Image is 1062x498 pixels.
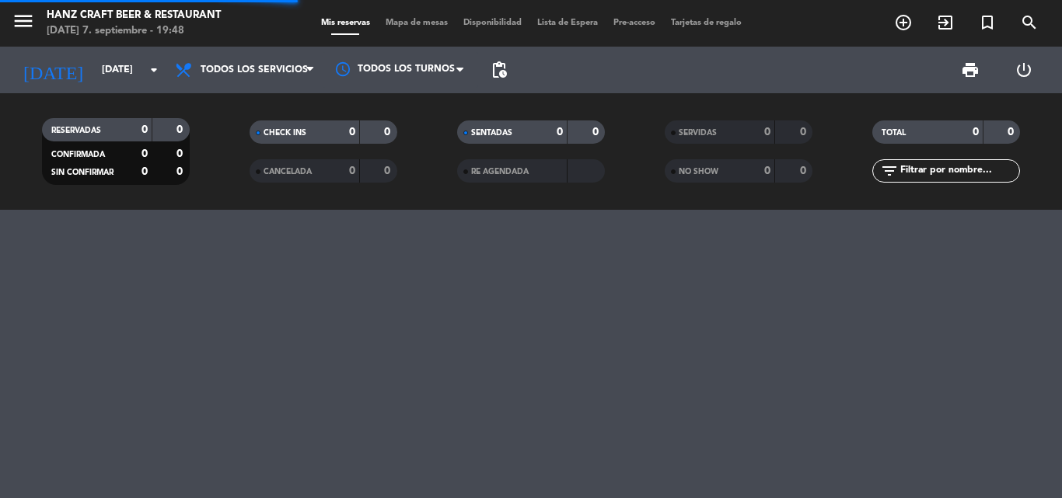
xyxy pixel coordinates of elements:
strong: 0 [764,127,770,138]
strong: 0 [973,127,979,138]
span: print [961,61,980,79]
span: Disponibilidad [456,19,529,27]
i: exit_to_app [936,13,955,32]
strong: 0 [349,127,355,138]
i: menu [12,9,35,33]
strong: 0 [800,127,809,138]
strong: 0 [176,148,186,159]
span: Pre-acceso [606,19,663,27]
span: CHECK INS [264,129,306,137]
strong: 0 [141,166,148,177]
span: CONFIRMADA [51,151,105,158]
i: [DATE] [12,53,94,87]
strong: 0 [141,124,148,135]
span: NO SHOW [679,168,718,176]
strong: 0 [176,124,186,135]
span: Tarjetas de regalo [663,19,749,27]
div: LOG OUT [997,47,1050,93]
strong: 0 [800,165,809,176]
span: Lista de Espera [529,19,606,27]
strong: 0 [764,165,770,176]
i: add_circle_outline [894,13,913,32]
strong: 0 [176,166,186,177]
span: SENTADAS [471,129,512,137]
span: SERVIDAS [679,129,717,137]
div: Hanz Craft Beer & Restaurant [47,8,221,23]
span: Todos los servicios [201,64,308,75]
span: TOTAL [882,129,906,137]
span: RESERVADAS [51,127,101,134]
strong: 0 [349,165,355,176]
span: Mapa de mesas [378,19,456,27]
i: filter_list [880,162,899,180]
strong: 0 [384,127,393,138]
strong: 0 [557,127,563,138]
span: CANCELADA [264,168,312,176]
i: search [1020,13,1039,32]
strong: 0 [1008,127,1017,138]
div: [DATE] 7. septiembre - 19:48 [47,23,221,39]
span: Mis reservas [313,19,378,27]
i: power_settings_new [1015,61,1033,79]
strong: 0 [592,127,602,138]
i: turned_in_not [978,13,997,32]
button: menu [12,9,35,38]
input: Filtrar por nombre... [899,162,1019,179]
span: RE AGENDADA [471,168,529,176]
strong: 0 [384,165,393,176]
i: arrow_drop_down [145,61,163,79]
span: SIN CONFIRMAR [51,169,114,176]
span: pending_actions [490,61,508,79]
strong: 0 [141,148,148,159]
